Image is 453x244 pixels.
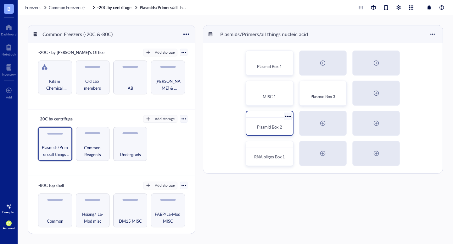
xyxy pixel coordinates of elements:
[263,93,276,99] span: MISC 1
[79,78,107,92] span: Old Lab members
[2,72,16,76] div: Inventory
[47,218,63,225] span: Common
[97,5,187,10] a: -20C by centrifugePlasmids/Primers/all things nucleic acid
[79,211,107,225] span: Hsiang/ La-Mod misc
[7,221,11,225] span: SA
[6,95,12,99] div: Add
[119,218,142,225] span: DM15 MISC
[7,5,11,13] span: B
[217,29,311,40] div: Plasmids/Primers/all things nucleic acid
[155,50,175,55] div: Add storage
[154,78,182,92] span: [PERSON_NAME] & [PERSON_NAME]
[41,144,69,158] span: Plasmids/Primers/all things nucleic acid
[41,78,69,92] span: Kits & Chemical Reagents
[257,63,282,69] span: Plasmid Box 1
[36,48,107,57] div: -20C - by [PERSON_NAME]'s Office
[49,5,96,10] a: Common Freezers (-20C &-80C)
[155,183,175,188] div: Add storage
[40,29,115,40] div: Common Freezers (-20C &-80C)
[254,154,285,160] span: RNA oligos Box 1
[310,93,335,99] span: Plasmid Box 3
[36,114,75,123] div: -20C by centrifuge
[2,210,15,214] div: Free plan
[1,22,17,36] a: Dashboard
[143,49,177,56] button: Add storage
[3,226,15,230] div: Account
[2,42,16,56] a: Notebook
[49,4,107,10] span: Common Freezers (-20C &-80C)
[36,181,73,190] div: -80C top shelf
[2,62,16,76] a: Inventory
[120,151,141,158] span: Undergrads
[155,116,175,122] div: Add storage
[143,115,177,123] button: Add storage
[257,124,282,130] span: Plasmid Box 2
[143,182,177,189] button: Add storage
[1,32,17,36] div: Dashboard
[2,52,16,56] div: Notebook
[154,211,182,225] span: PABP/La-Mod MISC
[128,85,133,92] span: AB
[79,144,107,158] span: Common Reagents
[25,4,41,10] span: Freezers
[25,5,48,10] a: Freezers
